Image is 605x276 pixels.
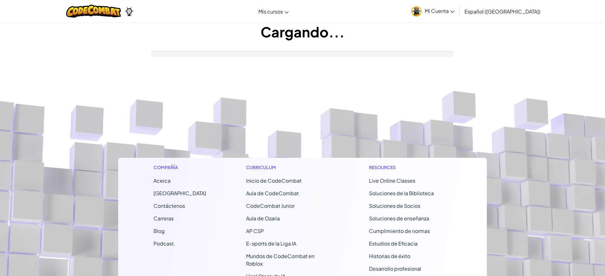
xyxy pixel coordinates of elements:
[369,215,429,222] a: Soluciones de enseñanza
[153,215,174,222] a: Carreras
[369,228,430,234] a: Cumplimiento de normas
[66,5,121,18] img: CodeCombat logo
[246,202,295,209] a: CodeCombat Junior
[369,190,434,196] a: Soluciones de la Biblioteca
[246,240,296,247] a: E-sports de la Liga IA
[246,177,302,184] span: Inicio de CodeCombat
[153,190,206,196] a: [GEOGRAPHIC_DATA]
[255,3,292,20] a: Mis cursos
[246,215,280,222] a: Aula de Ozaria
[153,240,175,247] a: Podcast.
[369,202,420,209] a: Soluciones de Socios
[369,164,452,171] h1: Resources
[246,228,264,234] a: AP CSP
[464,8,540,15] span: Español ([GEOGRAPHIC_DATA])
[369,253,410,259] a: Historias de éxito
[461,3,544,20] a: Español ([GEOGRAPHIC_DATA])
[369,265,421,272] a: Desarrollo profesional
[246,164,329,171] h1: Curriculum
[153,228,165,234] a: Blog
[411,6,422,17] img: avatar
[369,240,418,247] a: Estudios de Eficacia
[369,177,415,184] a: Live Online Classes
[153,202,185,209] span: Contáctenos
[246,253,314,267] a: Mundos de CodeCombat en Roblox
[258,8,283,15] span: Mis cursos
[408,1,458,21] a: Mi Cuenta
[153,164,206,171] h1: Compañía
[124,7,134,16] img: Ozaria
[425,8,454,14] span: Mi Cuenta
[246,190,299,196] a: Aula de CodeCombat
[153,177,170,184] a: Acerca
